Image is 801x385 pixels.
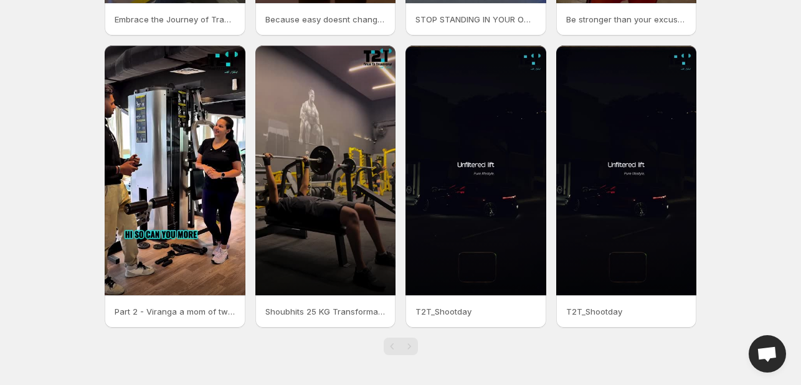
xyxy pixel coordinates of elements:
p: Embrace the Journey of Transformation train2transform_with_nihal [115,13,235,26]
p: Part 2 - Viranga a mom of two lost 85 KG and took back control of her body and energy with T2T Be... [115,305,235,318]
p: Because easy doesnt change YOU Join T2T and be the best version of yourself [265,13,386,26]
p: Be stronger than your excuses [566,13,687,26]
p: T2T_Shootday [566,305,687,318]
p: T2T_Shootday [415,305,536,318]
nav: Pagination [384,338,418,355]
p: Shoubhits 25 KG Transformation From Day 1 to [DATE] consistent effort disciplined training and a ... [265,305,386,318]
p: STOP STANDING IN YOUR OWN WAY STOP MAKING EXCUSES STOP TALKING ABOUT WHY YOU CANT STOP SABOTAGING... [415,13,536,26]
div: Open chat [749,335,786,373]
